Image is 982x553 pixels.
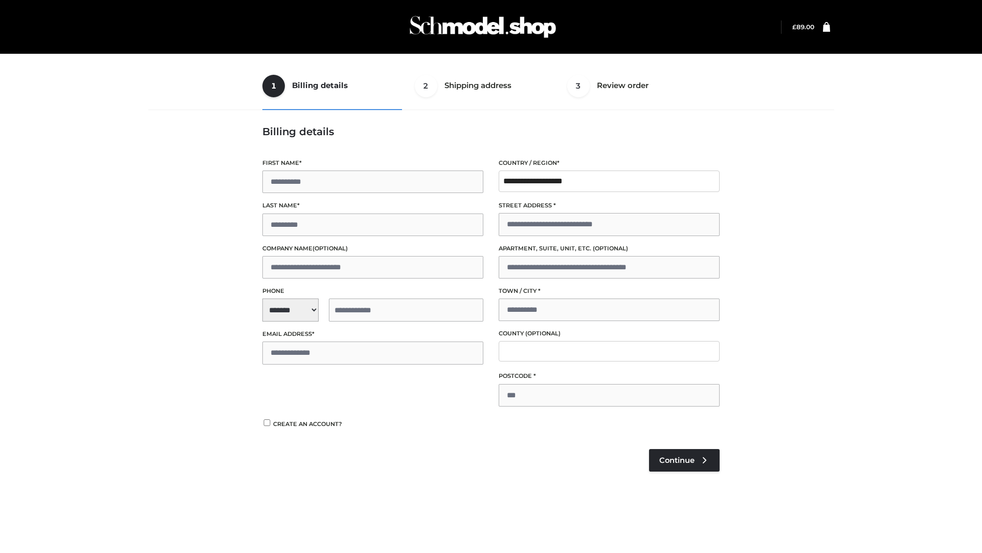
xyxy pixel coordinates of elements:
[499,158,720,168] label: Country / Region
[262,158,483,168] label: First name
[792,23,796,31] span: £
[792,23,814,31] bdi: 89.00
[313,245,348,252] span: (optional)
[262,125,720,138] h3: Billing details
[499,371,720,381] label: Postcode
[499,329,720,338] label: County
[593,245,628,252] span: (optional)
[273,420,342,428] span: Create an account?
[499,286,720,296] label: Town / City
[499,201,720,210] label: Street address
[262,201,483,210] label: Last name
[659,456,695,465] span: Continue
[262,329,483,339] label: Email address
[525,330,561,337] span: (optional)
[262,244,483,253] label: Company name
[649,449,720,472] a: Continue
[262,286,483,296] label: Phone
[406,7,560,47] img: Schmodel Admin 964
[792,23,814,31] a: £89.00
[262,419,272,426] input: Create an account?
[499,244,720,253] label: Apartment, suite, unit, etc.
